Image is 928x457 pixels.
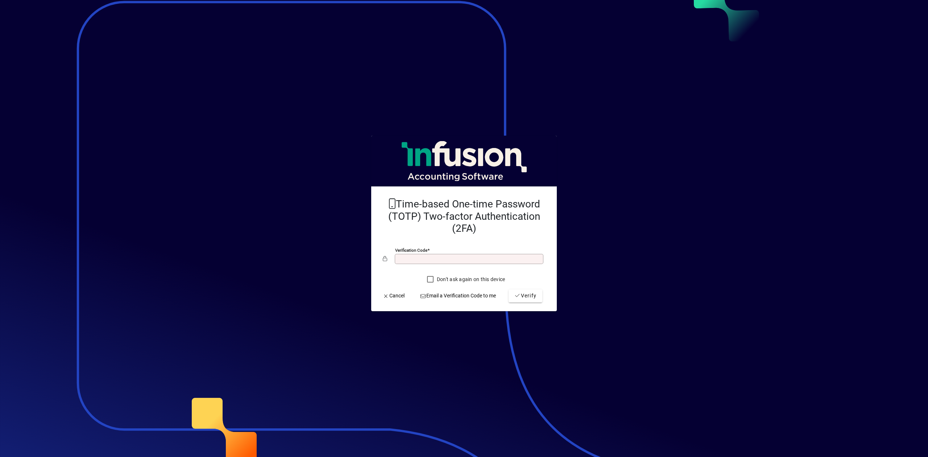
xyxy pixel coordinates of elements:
[395,248,427,253] mat-label: Verification code
[420,292,496,300] span: Email a Verification Code to me
[383,292,405,300] span: Cancel
[383,198,545,235] h2: Time-based One-time Password (TOTP) Two-factor Authentication (2FA)
[380,289,407,302] button: Cancel
[509,289,542,302] button: Verify
[514,292,536,300] span: Verify
[435,276,505,283] label: Don't ask again on this device
[417,289,499,302] button: Email a Verification Code to me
